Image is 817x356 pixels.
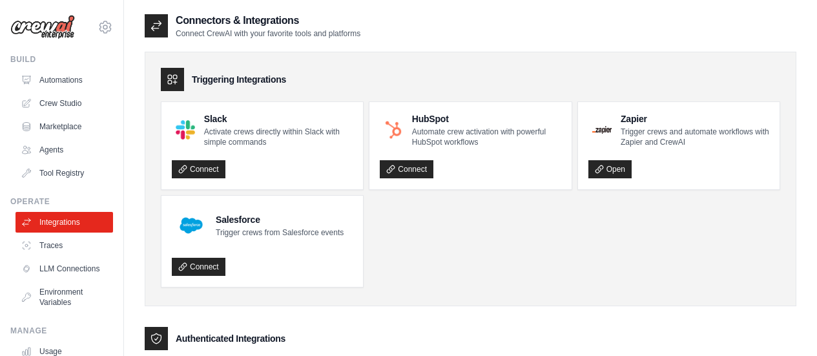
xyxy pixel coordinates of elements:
a: Environment Variables [16,282,113,313]
p: Activate crews directly within Slack with simple commands [204,127,353,147]
img: Salesforce Logo [176,210,207,241]
a: Integrations [16,212,113,233]
a: Automations [16,70,113,90]
img: Zapier Logo [592,126,612,134]
a: Traces [16,235,113,256]
h3: Authenticated Integrations [176,332,285,345]
a: Tool Registry [16,163,113,183]
div: Build [10,54,113,65]
h4: Salesforce [216,213,344,226]
a: Crew Studio [16,93,113,114]
h3: Triggering Integrations [192,73,286,86]
p: Automate crew activation with powerful HubSpot workflows [412,127,561,147]
p: Trigger crews from Salesforce events [216,227,344,238]
a: Connect [380,160,433,178]
p: Trigger crews and automate workflows with Zapier and CrewAI [621,127,769,147]
div: Manage [10,326,113,336]
a: Open [588,160,632,178]
img: HubSpot Logo [384,120,402,139]
p: Connect CrewAI with your favorite tools and platforms [176,28,360,39]
img: Logo [10,15,75,39]
img: Slack Logo [176,120,195,140]
h4: Slack [204,112,353,125]
a: Marketplace [16,116,113,137]
a: Connect [172,258,225,276]
div: Operate [10,196,113,207]
a: Connect [172,160,225,178]
a: Agents [16,140,113,160]
h4: Zapier [621,112,769,125]
h2: Connectors & Integrations [176,13,360,28]
a: LLM Connections [16,258,113,279]
h4: HubSpot [412,112,561,125]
